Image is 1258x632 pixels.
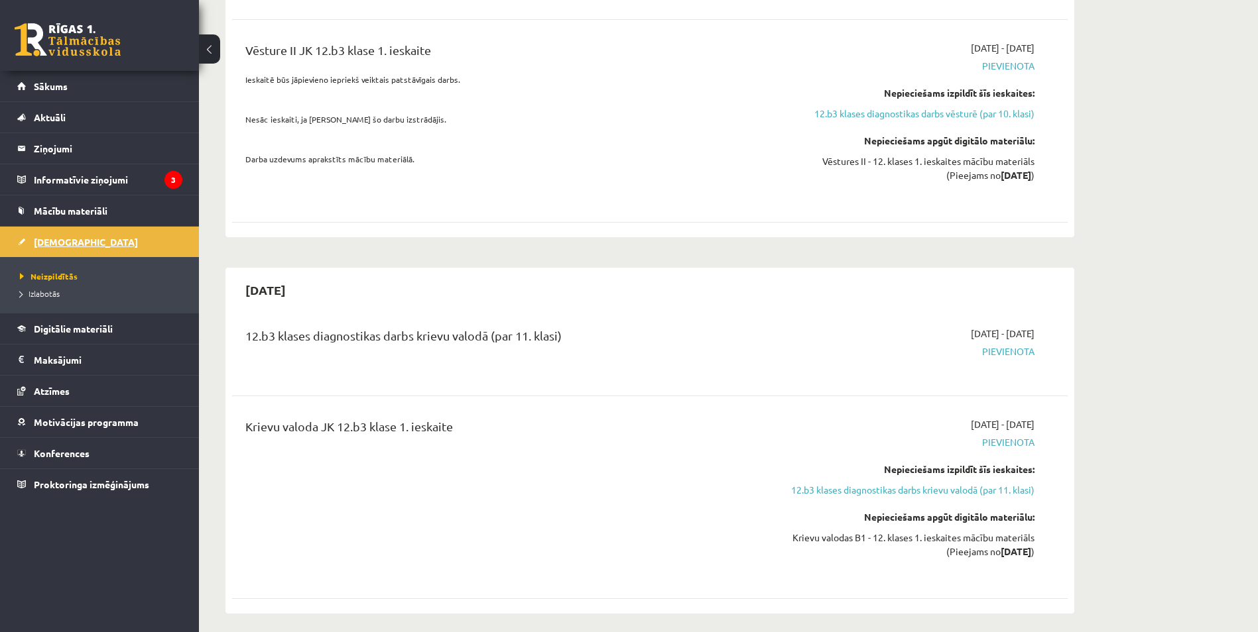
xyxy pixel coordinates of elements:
[785,483,1035,497] a: 12.b3 klases diagnostikas darbs krievu valodā (par 11. klasi)
[34,447,90,459] span: Konferences
[34,416,139,428] span: Motivācijas programma
[15,23,121,56] a: Rīgas 1. Tālmācības vidusskola
[17,164,182,195] a: Informatīvie ziņojumi3
[971,417,1035,431] span: [DATE] - [DATE]
[785,134,1035,148] div: Nepieciešams apgūt digitālo materiālu:
[245,417,765,442] div: Krievu valoda JK 12.b3 klase 1. ieskaite
[34,80,68,92] span: Sākums
[34,111,66,123] span: Aktuāli
[17,438,182,468] a: Konferences
[34,323,113,335] span: Digitālie materiāli
[164,171,182,189] i: 3
[785,59,1035,73] span: Pievienota
[785,462,1035,476] div: Nepieciešams izpildīt šīs ieskaites:
[20,288,60,299] span: Izlabotās
[245,113,765,125] p: Nesāc ieskaiti, ja [PERSON_NAME] šo darbu izstrādājis.
[1001,169,1031,181] strong: [DATE]
[785,154,1035,182] div: Vēstures II - 12. klases 1. ieskaites mācību materiāls (Pieejams no )
[785,435,1035,449] span: Pievienota
[20,270,186,282] a: Neizpildītās
[232,274,299,305] h2: [DATE]
[34,205,107,217] span: Mācību materiāli
[17,71,182,101] a: Sākums
[17,313,182,344] a: Digitālie materiāli
[34,344,182,375] legend: Maksājumi
[17,133,182,164] a: Ziņojumi
[34,164,182,195] legend: Informatīvie ziņojumi
[785,107,1035,121] a: 12.b3 klases diagnostikas darbs vēsturē (par 10. klasi)
[245,327,765,351] div: 12.b3 klases diagnostikas darbs krievu valodā (par 11. klasi)
[17,195,182,226] a: Mācību materiāli
[971,327,1035,341] span: [DATE] - [DATE]
[17,376,182,406] a: Atzīmes
[785,510,1035,524] div: Nepieciešams apgūt digitālo materiālu:
[20,271,78,282] span: Neizpildītās
[17,344,182,375] a: Maksājumi
[245,74,765,85] p: Ieskaitē būs jāpievieno iepriekš veiktais patstāvīgais darbs.
[17,227,182,257] a: [DEMOGRAPHIC_DATA]
[34,385,70,397] span: Atzīmes
[20,288,186,299] a: Izlabotās
[785,86,1035,100] div: Nepieciešams izpildīt šīs ieskaites:
[17,407,182,437] a: Motivācijas programma
[17,102,182,132] a: Aktuāli
[34,478,149,490] span: Proktoringa izmēģinājums
[34,236,138,248] span: [DEMOGRAPHIC_DATA]
[245,41,765,66] div: Vēsture II JK 12.b3 klase 1. ieskaite
[17,469,182,500] a: Proktoringa izmēģinājums
[1001,545,1031,557] strong: [DATE]
[245,153,765,165] p: Darba uzdevums aprakstīts mācību materiālā.
[34,133,182,164] legend: Ziņojumi
[971,41,1035,55] span: [DATE] - [DATE]
[785,344,1035,358] span: Pievienota
[785,531,1035,558] div: Krievu valodas B1 - 12. klases 1. ieskaites mācību materiāls (Pieejams no )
